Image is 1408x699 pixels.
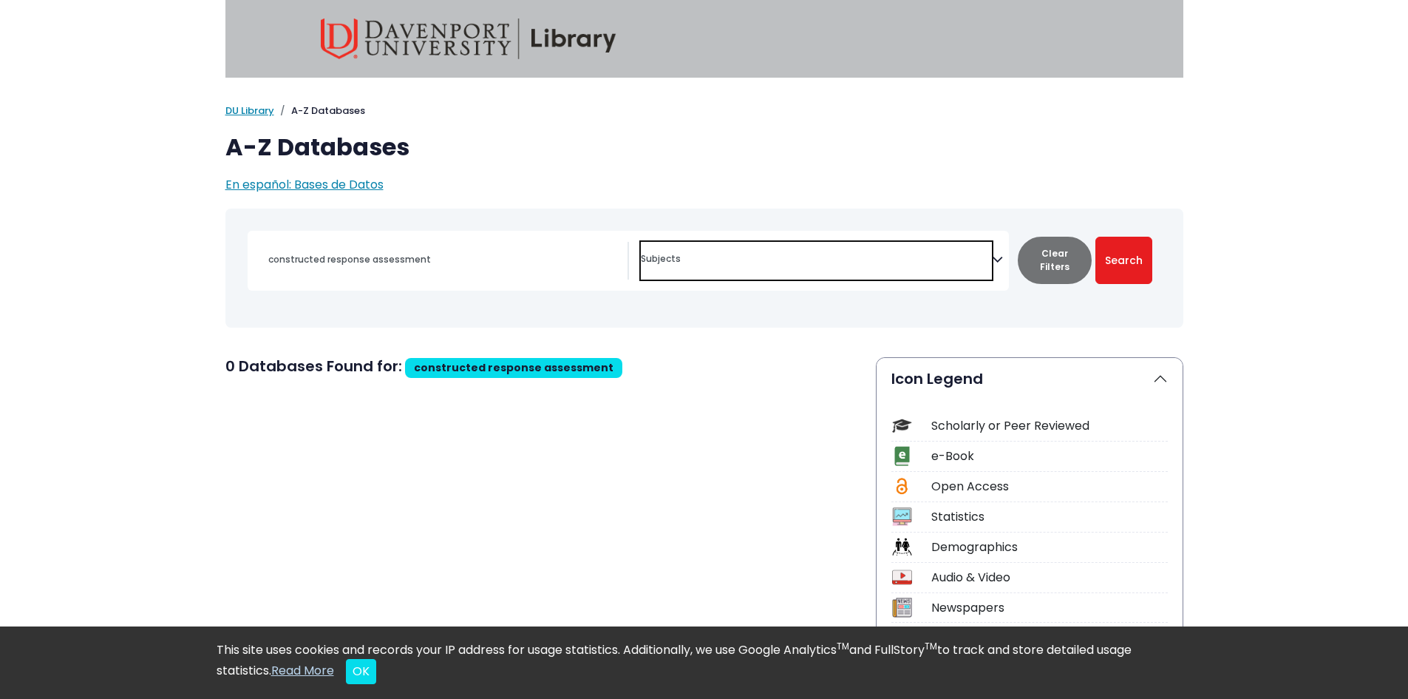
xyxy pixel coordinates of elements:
div: Demographics [931,538,1168,556]
div: Scholarly or Peer Reviewed [931,417,1168,435]
a: En español: Bases de Datos [225,176,384,193]
sup: TM [837,640,849,652]
nav: breadcrumb [225,104,1183,118]
img: Icon Demographics [892,537,912,557]
div: Newspapers [931,599,1168,617]
img: Icon Newspapers [892,598,912,618]
a: DU Library [225,104,274,118]
button: Icon Legend [877,358,1183,399]
div: This site uses cookies and records your IP address for usage statistics. Additionally, we use Goo... [217,641,1192,684]
sup: TM [925,640,937,652]
div: Audio & Video [931,569,1168,587]
div: Open Access [931,478,1168,496]
button: Close [346,659,376,684]
img: Davenport University Library [321,18,616,59]
img: Icon Open Access [893,476,911,496]
li: A-Z Databases [274,104,365,118]
img: Icon Statistics [892,507,912,527]
img: Icon Scholarly or Peer Reviewed [892,416,912,436]
a: Read More [271,662,334,679]
textarea: Search [641,254,992,266]
span: 0 Databases Found for: [225,356,402,376]
img: Icon e-Book [892,446,912,466]
button: Submit for Search Results [1095,237,1152,284]
span: constructed response assessment [414,360,613,375]
button: Clear Filters [1018,237,1092,284]
div: Statistics [931,508,1168,526]
h1: A-Z Databases [225,133,1183,161]
img: Icon Audio & Video [892,567,912,587]
input: Search database by title or keyword [259,249,628,270]
nav: Search filters [225,209,1183,328]
div: e-Book [931,448,1168,465]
